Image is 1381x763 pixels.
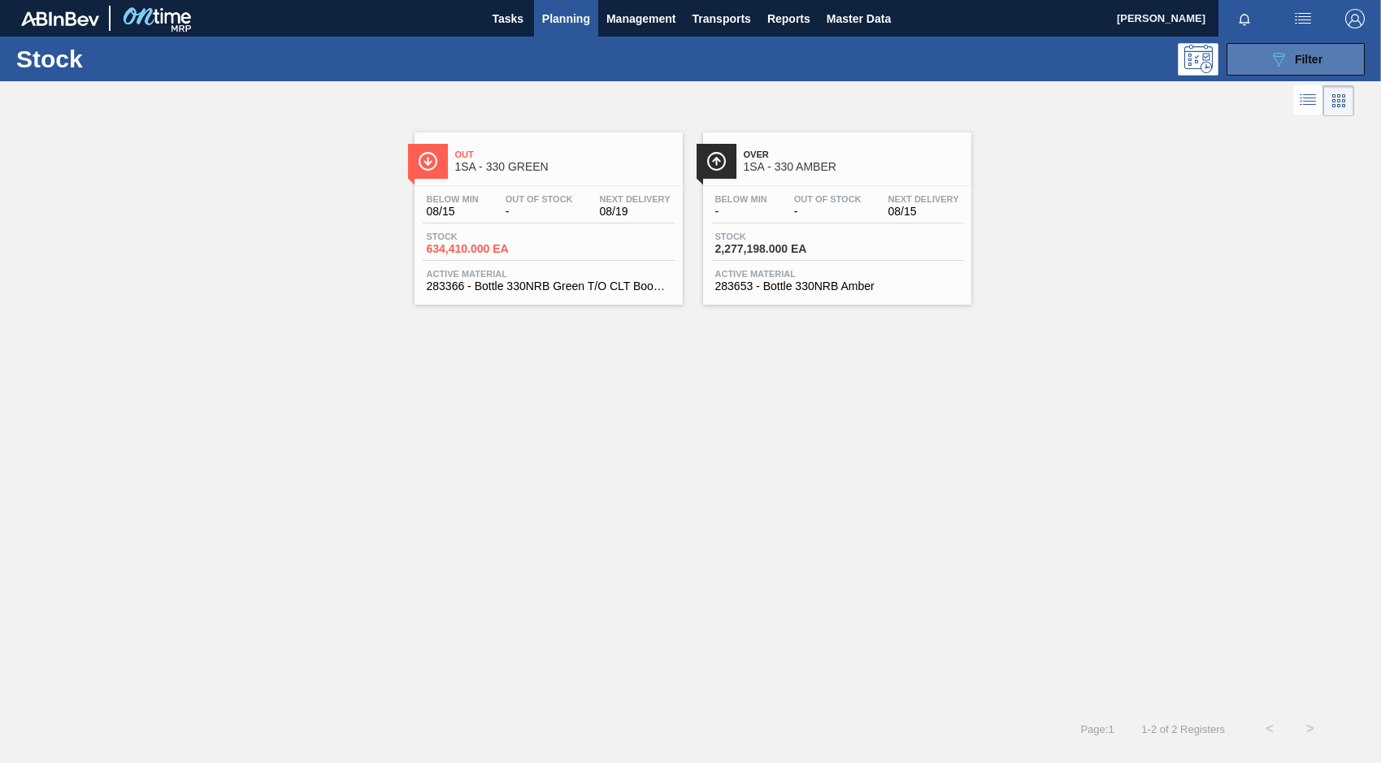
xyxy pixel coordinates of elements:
[767,9,810,28] span: Reports
[1218,7,1270,30] button: Notifications
[16,50,254,68] h1: Stock
[715,206,767,218] span: -
[427,243,541,255] span: 634,410.000 EA
[600,194,671,204] span: Next Delivery
[506,194,573,204] span: Out Of Stock
[506,206,573,218] span: -
[402,120,691,305] a: ÍconeOut1SA - 330 GREENBelow Min08/15Out Of Stock-Next Delivery08/19Stock634,410.000 EAActive Mat...
[715,280,959,293] span: 283653 - Bottle 330NRB Amber
[1227,43,1365,76] button: Filter
[606,9,676,28] span: Management
[427,206,479,218] span: 08/15
[744,161,963,173] span: 1SA - 330 AMBER
[427,280,671,293] span: 283366 - Bottle 330NRB Green T/O CLT Booster
[418,151,438,171] img: Ícone
[1249,709,1290,749] button: <
[691,120,979,305] a: ÍconeOver1SA - 330 AMBERBelow Min-Out Of Stock-Next Delivery08/15Stock2,277,198.000 EAActive Mate...
[693,9,751,28] span: Transports
[455,161,675,173] span: 1SA - 330 GREEN
[427,269,671,279] span: Active Material
[427,232,541,241] span: Stock
[715,269,959,279] span: Active Material
[715,194,767,204] span: Below Min
[490,9,526,28] span: Tasks
[715,232,829,241] span: Stock
[715,243,829,255] span: 2,277,198.000 EA
[1293,9,1313,28] img: userActions
[455,150,675,159] span: Out
[1345,9,1365,28] img: Logout
[1323,85,1354,116] div: Card Vision
[827,9,891,28] span: Master Data
[1293,85,1323,116] div: List Vision
[1080,723,1114,735] span: Page : 1
[1178,43,1218,76] div: Programming: no user selected
[542,9,590,28] span: Planning
[744,150,963,159] span: Over
[427,194,479,204] span: Below Min
[1295,53,1322,66] span: Filter
[21,11,99,26] img: TNhmsLtSVTkK8tSr43FrP2fwEKptu5GPRR3wAAAABJRU5ErkJggg==
[794,194,862,204] span: Out Of Stock
[888,194,959,204] span: Next Delivery
[794,206,862,218] span: -
[1139,723,1225,735] span: 1 - 2 of 2 Registers
[1290,709,1331,749] button: >
[600,206,671,218] span: 08/19
[706,151,727,171] img: Ícone
[888,206,959,218] span: 08/15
